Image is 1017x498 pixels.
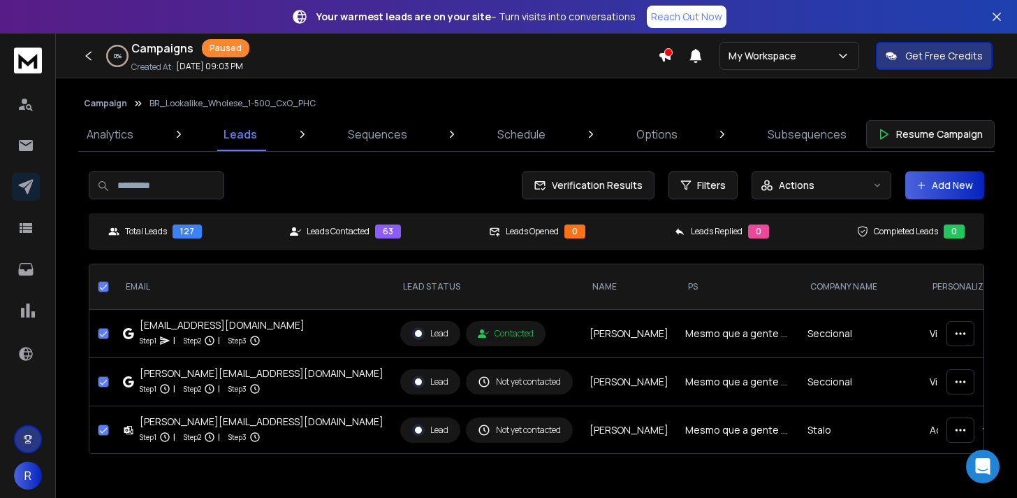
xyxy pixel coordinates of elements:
p: My Workspace [729,49,802,63]
td: [PERSON_NAME] [581,310,677,358]
p: | [173,430,175,444]
a: Reach Out Now [647,6,726,28]
div: Lead [412,327,448,340]
p: Leads Contacted [307,226,370,237]
div: 0 [944,225,965,239]
p: Step 2 [184,382,201,396]
div: 127 [173,225,202,239]
div: Open Intercom Messenger [966,450,1000,483]
div: Paused [202,39,249,57]
button: R [14,462,42,490]
td: Seccional [799,358,921,406]
h1: Campaigns [131,40,193,57]
a: Leads [215,118,265,151]
div: 0 [748,225,769,239]
p: | [173,334,175,348]
p: – Turn visits into conversations [316,10,636,24]
p: | [218,382,220,396]
button: Add New [905,171,984,199]
th: NAME [581,264,677,310]
div: Lead [412,424,448,436]
div: Contacted [478,328,534,339]
button: Campaign [84,98,127,109]
p: Step 3 [228,430,247,444]
td: Stalo [799,406,921,455]
p: Leads Replied [691,226,742,237]
p: Step 2 [184,430,201,444]
p: Reach Out Now [651,10,722,24]
div: [PERSON_NAME][EMAIL_ADDRESS][DOMAIN_NAME] [140,367,383,380]
p: Created At: [131,62,173,73]
p: | [173,382,175,396]
p: Step 2 [184,334,201,348]
img: logo [14,48,42,73]
p: Schedule [497,126,546,143]
p: | [218,430,220,444]
p: Step 1 [140,430,156,444]
a: Schedule [489,118,554,151]
button: Verification Results [522,171,654,199]
p: 0 % [114,52,122,60]
p: Analytics [87,126,133,143]
p: | [218,334,220,348]
p: [DATE] 09:03 PM [176,61,243,72]
p: Actions [779,178,814,192]
th: EMAIL [115,264,392,310]
p: Completed Leads [874,226,938,237]
td: Mesmo que a gente não trabalhe junto, fiquei curioso como mantém a empresa tão inovadora depois d... [677,358,799,406]
p: Get Free Credits [905,49,983,63]
p: Total Leads [125,226,167,237]
a: Subsequences [759,118,855,151]
td: Mesmo que a gente não trabalhe junto, fico curioso pra saber como vocês conseguiram manter uma em... [677,310,799,358]
a: Analytics [78,118,142,151]
th: LEAD STATUS [392,264,581,310]
th: Company Name [799,264,921,310]
a: Options [628,118,686,151]
span: Verification Results [546,178,643,192]
p: Step 1 [140,334,156,348]
p: Options [636,126,678,143]
td: [PERSON_NAME] [581,358,677,406]
a: Sequences [339,118,416,151]
p: Step 3 [228,334,247,348]
div: Lead [412,376,448,388]
button: Resume Campaign [866,120,995,148]
p: BR_Lookalike_Wholese_1-500_CxO_PHC [149,98,316,109]
button: Filters [668,171,738,199]
span: Filters [697,178,726,192]
p: Leads Opened [506,226,559,237]
div: [EMAIL_ADDRESS][DOMAIN_NAME] [140,318,305,332]
p: Step 1 [140,382,156,396]
p: Subsequences [768,126,847,143]
p: Step 3 [228,382,247,396]
div: 63 [375,225,401,239]
div: 0 [564,225,585,239]
strong: Your warmest leads are on your site [316,10,491,23]
p: Sequences [348,126,407,143]
div: Not yet contacted [478,424,561,436]
th: PS [677,264,799,310]
div: [PERSON_NAME][EMAIL_ADDRESS][DOMAIN_NAME] [140,415,383,429]
p: Leads [224,126,257,143]
td: Mesmo que a gente não trabalhe junto, fiquei curioso como equilibra a linha de produtos, indo do ... [677,406,799,455]
button: Get Free Credits [876,42,993,70]
td: [PERSON_NAME] [581,406,677,455]
div: Not yet contacted [478,376,561,388]
td: Seccional [799,310,921,358]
